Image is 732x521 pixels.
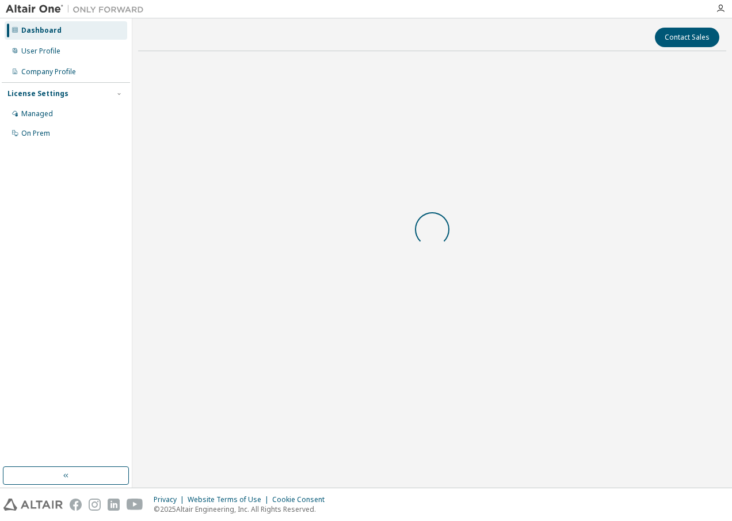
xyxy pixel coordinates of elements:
div: Website Terms of Use [188,495,272,504]
img: Altair One [6,3,150,15]
img: linkedin.svg [108,499,120,511]
p: © 2025 Altair Engineering, Inc. All Rights Reserved. [154,504,331,514]
img: youtube.svg [127,499,143,511]
div: Cookie Consent [272,495,331,504]
div: Company Profile [21,67,76,76]
div: Privacy [154,495,188,504]
div: License Settings [7,89,68,98]
img: facebook.svg [70,499,82,511]
img: altair_logo.svg [3,499,63,511]
div: User Profile [21,47,60,56]
div: Managed [21,109,53,118]
div: Dashboard [21,26,62,35]
div: On Prem [21,129,50,138]
button: Contact Sales [655,28,719,47]
img: instagram.svg [89,499,101,511]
